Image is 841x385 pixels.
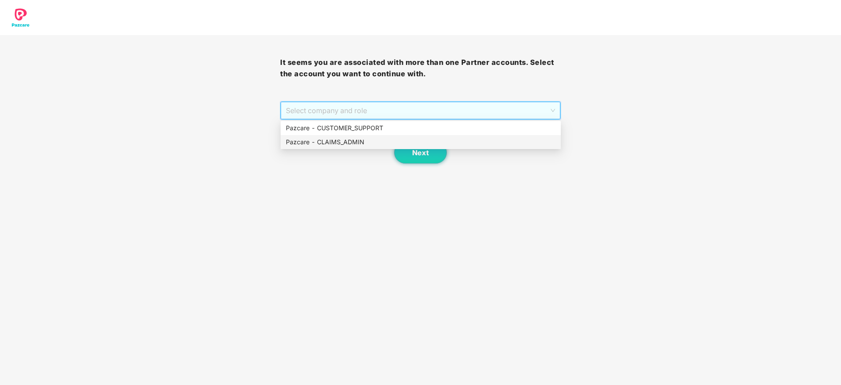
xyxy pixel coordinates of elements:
button: Next [394,142,447,164]
h3: It seems you are associated with more than one Partner accounts. Select the account you want to c... [280,57,560,79]
div: Pazcare - CUSTOMER_SUPPORT [286,123,556,133]
div: Pazcare - CLAIMS_ADMIN [286,137,556,147]
div: Pazcare - CUSTOMER_SUPPORT [281,121,561,135]
span: Select company and role [286,102,555,119]
span: Next [412,149,429,157]
div: Pazcare - CLAIMS_ADMIN [281,135,561,149]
